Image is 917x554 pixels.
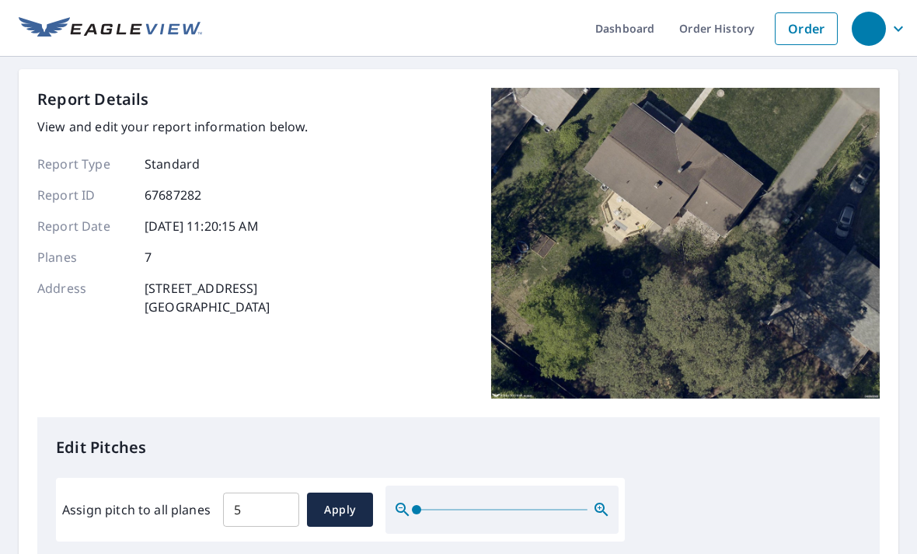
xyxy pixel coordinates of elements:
[307,493,373,527] button: Apply
[145,155,200,173] p: Standard
[37,88,149,111] p: Report Details
[19,17,202,40] img: EV Logo
[145,186,201,204] p: 67687282
[62,500,211,519] label: Assign pitch to all planes
[145,217,259,235] p: [DATE] 11:20:15 AM
[37,217,131,235] p: Report Date
[56,436,861,459] p: Edit Pitches
[319,500,361,520] span: Apply
[37,186,131,204] p: Report ID
[37,248,131,267] p: Planes
[223,488,299,531] input: 00.0
[145,279,270,316] p: [STREET_ADDRESS] [GEOGRAPHIC_DATA]
[37,279,131,316] p: Address
[37,117,309,136] p: View and edit your report information below.
[775,12,838,45] a: Order
[37,155,131,173] p: Report Type
[145,248,152,267] p: 7
[491,88,880,399] img: Top image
